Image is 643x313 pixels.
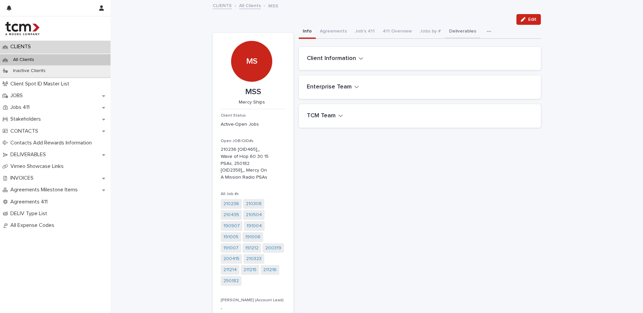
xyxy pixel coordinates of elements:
button: Edit [516,14,541,25]
p: All Clients [8,57,40,63]
a: 210504 [246,211,262,218]
p: - [221,305,285,312]
button: Job's 411 [351,25,379,39]
a: 211215 [243,266,257,273]
p: Mercy Ships [221,100,283,105]
p: Agreements 411 [8,199,53,205]
span: Client Status [221,114,246,118]
h2: Enterprise Team [307,83,352,91]
button: Agreements [316,25,351,39]
p: Contacts Add Rewards Information [8,140,97,146]
a: 191212 [245,245,259,252]
p: Client Spot ID Master List [8,81,75,87]
p: Active-Open Jobs [221,121,285,128]
p: INVOICES [8,175,39,181]
button: TCM Team [307,112,343,120]
p: MSS [221,87,285,97]
a: 191004 [246,223,262,230]
a: CLIENTS [213,1,232,9]
p: Agreements Milestone Items [8,187,83,193]
p: JOBS [8,92,28,99]
a: All Clients [239,1,261,9]
span: All Job #s [221,192,239,196]
p: Inactive Clients [8,68,51,74]
p: CONTACTS [8,128,44,134]
p: DELIVERABLES [8,151,51,158]
button: Jobs by # [416,25,445,39]
p: DELIV Type List [8,210,53,217]
div: MS [231,15,272,66]
a: 191006 [245,234,261,241]
a: 250182 [223,277,239,285]
h2: TCM Team [307,112,336,120]
a: 200319 [265,245,281,252]
button: 411 Overview [379,25,416,39]
p: Jobs 411 [8,104,35,111]
span: Edit [528,17,537,22]
span: [PERSON_NAME] (Account Lead) [221,298,284,302]
a: 210435 [223,211,239,218]
a: 210323 [246,255,262,262]
p: Vimeo Showcase Links [8,163,69,170]
button: Enterprise Team [307,83,359,91]
a: 190907 [223,223,240,230]
p: All Expense Codes [8,222,60,229]
a: 200415 [223,255,239,262]
button: Info [299,25,316,39]
p: 210236 [OID465]_ Wave of Hop 60 30 15 PSAs, 250182 [OID2358]_ Mercy On A Mission Radio PSAs [221,146,269,181]
img: 4hMmSqQkux38exxPVZHQ [5,22,40,35]
p: CLIENTS [8,44,36,50]
button: Client Information [307,55,363,62]
a: 210308 [246,200,262,207]
a: 211214 [223,266,237,273]
button: Deliverables [445,25,480,39]
h2: Client Information [307,55,356,62]
a: 211216 [263,266,277,273]
a: 210236 [223,200,239,207]
span: Open JOB/OID#s [221,139,254,143]
p: MSS [268,2,278,9]
p: Stakeholders [8,116,46,122]
a: 191007 [223,245,238,252]
a: 191005 [223,234,238,241]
